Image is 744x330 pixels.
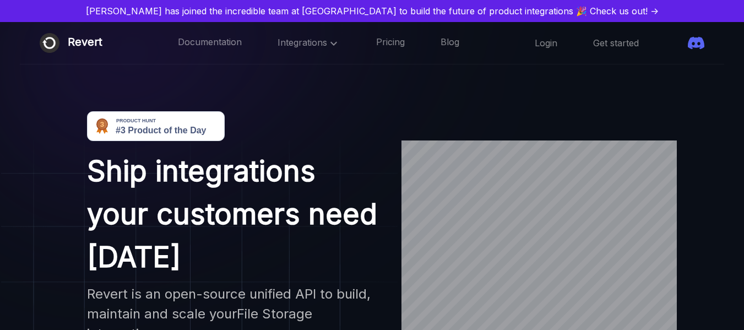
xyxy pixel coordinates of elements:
img: Revert logo [40,33,59,53]
a: Login [535,37,557,49]
a: Documentation [178,36,242,50]
span: Integrations [278,37,340,48]
span: File Storage [237,306,312,322]
a: Blog [441,36,459,50]
img: Revert - Open-source unified API to build product integrations | Product Hunt [87,111,225,141]
a: [PERSON_NAME] has joined the incredible team at [GEOGRAPHIC_DATA] to build the future of product ... [4,4,740,18]
a: Pricing [376,36,405,50]
div: Revert [68,33,102,53]
a: Get started [593,37,639,49]
h1: Ship integrations your customers need [DATE] [87,150,382,279]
